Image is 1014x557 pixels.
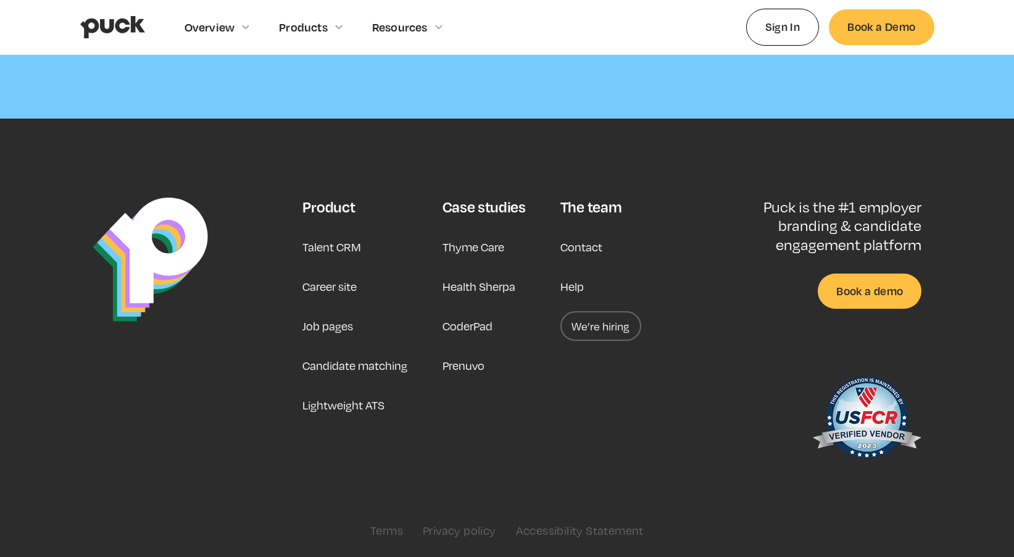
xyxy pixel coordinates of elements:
[560,311,641,341] a: We’re hiring
[423,524,496,537] a: Privacy policy
[812,371,921,469] img: US Federal Contractor Registration System for Award Management Verified Vendor Seal
[302,311,353,341] a: Job pages
[279,20,328,34] div: Products
[443,311,492,341] a: CoderPad
[723,198,921,254] p: Puck is the #1 employer branding & candidate engagement platform
[443,198,526,216] div: Case studies
[560,198,621,216] div: The team
[829,9,934,44] a: Book a Demo
[746,9,820,45] a: Sign In
[302,351,407,380] a: Candidate matching
[370,524,403,537] a: Terms
[185,20,235,34] div: Overview
[443,272,515,301] a: Health Sherpa
[93,198,208,322] img: Puck Logo
[560,272,584,301] a: Help
[443,351,484,380] a: Prenuvo
[302,232,361,262] a: Talent CRM
[302,390,384,420] a: Lightweight ATS
[302,272,357,301] a: Career site
[443,232,504,262] a: Thyme Care
[372,20,428,34] div: Resources
[818,274,921,309] a: Book a demo
[560,232,602,262] a: Contact
[516,524,644,537] a: Accessibility Statement
[302,198,355,216] div: Product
